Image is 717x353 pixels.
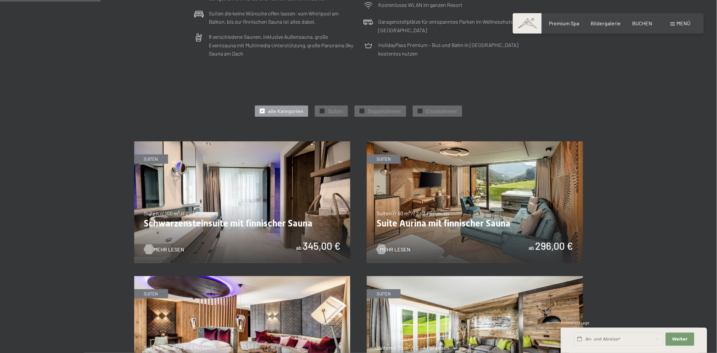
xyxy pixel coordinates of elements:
p: Kostenloses WLAN im ganzen Resort [378,1,462,9]
a: Schwarzensteinsuite mit finnischer Sauna [134,142,351,146]
span: Mehr Lesen [154,246,185,253]
span: ✓ [419,109,422,113]
span: Mehr Lesen [380,246,410,253]
a: Suite Aurina mit finnischer Sauna [367,142,583,146]
a: Romantic Suite mit Bio-Sauna [134,276,351,280]
span: Menü [677,20,691,26]
span: Schnellanfrage [561,320,589,325]
span: ✓ [321,109,324,113]
p: HolidayPass Premium – Bus und Bahn in [GEOGRAPHIC_DATA] kostenlos nutzen [378,41,523,58]
span: Weiter [672,336,688,342]
a: Chaletsuite mit Bio-Sauna [367,276,583,280]
span: Einzelzimmer [426,107,457,115]
p: Suiten die keine Wünsche offen lassen: vom Whirlpool am Balkon, bis zur finnischen Sauna ist alle... [209,9,354,26]
span: Doppelzimmer [368,107,401,115]
p: 8 verschiedene Saunen, inklusive Außensauna, große Eventsauna mit Multimedia Unterstützung, große... [209,33,354,58]
img: Schwarzensteinsuite mit finnischer Sauna [134,141,351,263]
span: ✓ [361,109,363,113]
img: Suite Aurina mit finnischer Sauna [367,141,583,263]
p: Garagenstellplätze für entspanntes Parken im Wellnesshotel in [GEOGRAPHIC_DATA] [378,17,523,34]
button: Weiter [666,333,694,346]
span: ✓ [261,109,264,113]
a: Mehr Lesen [144,246,178,253]
a: Bildergalerie [591,20,621,26]
span: Suiten [328,107,343,115]
a: BUCHEN [632,20,653,26]
span: alle Kategorien [268,107,303,115]
a: Mehr Lesen [377,246,410,253]
a: Premium Spa [549,20,579,26]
